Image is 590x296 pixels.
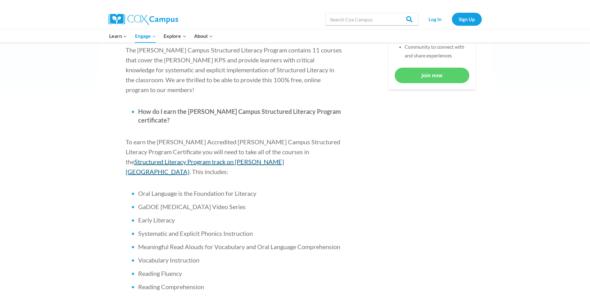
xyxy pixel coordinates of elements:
span: The [PERSON_NAME] Campus Structured Literacy Program contains 11 courses that cover the [PERSON_N... [126,46,342,93]
input: Search Cox Campus [325,13,419,25]
a: Sign Up [452,13,482,25]
span: Meaningful Read Alouds for Vocabulary and Oral Language Comprehension [138,243,340,250]
span: . This includes: [189,168,228,175]
li: Community to connect with and share experiences [405,43,469,61]
span: Reading Comprehension [138,283,204,290]
button: Child menu of Learn [105,29,131,43]
span: Oral Language is the Foundation for Literacy [138,190,256,197]
img: Cox Campus [109,14,178,25]
button: Child menu of Engage [131,29,160,43]
a: Structured Literacy Program track on [PERSON_NAME][GEOGRAPHIC_DATA] [126,158,284,175]
span: To earn the [PERSON_NAME] Accredited [PERSON_NAME] Campus Structured Literacy Program Certificate... [126,138,340,165]
span: Early Literacy [138,216,175,224]
a: Log In [422,13,449,25]
button: Child menu of Explore [160,29,190,43]
a: Join now [395,68,469,83]
button: Child menu of About [190,29,217,43]
span: Systematic and Explicit Phonics Instruction [138,230,253,237]
span: How do I earn the [PERSON_NAME] Campus Structured Literacy Program certificate? [138,108,341,124]
nav: Secondary Navigation [422,13,482,25]
span: Reading Fluency [138,270,182,277]
span: Vocabulary Instruction [138,256,199,264]
nav: Primary Navigation [105,29,217,43]
span: GaDOE [MEDICAL_DATA] Video Series [138,203,246,210]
